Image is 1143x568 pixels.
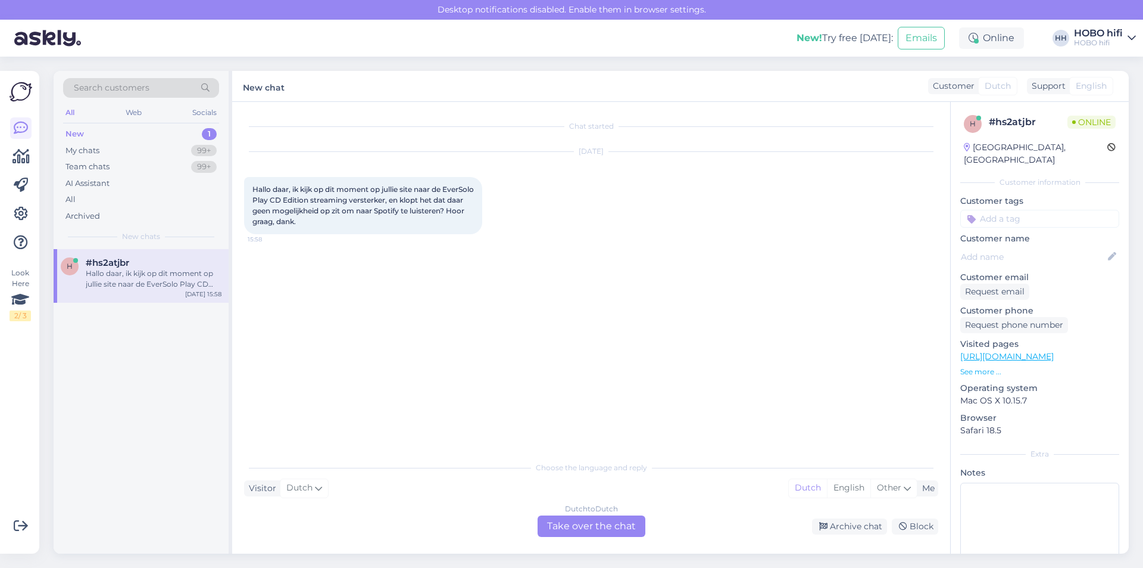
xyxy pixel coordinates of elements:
[960,177,1119,188] div: Customer information
[812,519,887,535] div: Archive chat
[1076,80,1107,92] span: English
[898,27,945,49] button: Emails
[985,80,1011,92] span: Dutch
[1074,29,1136,48] a: HOBO hifiHOBO hifi
[877,482,901,493] span: Other
[960,305,1119,317] p: Customer phone
[928,80,975,92] div: Customer
[960,338,1119,350] p: Visited pages
[244,146,938,157] div: [DATE]
[960,195,1119,207] p: Customer tags
[10,80,32,103] img: Askly Logo
[63,105,77,120] div: All
[10,311,31,321] div: 2 / 3
[122,231,160,242] span: New chats
[960,351,1054,362] a: [URL][DOMAIN_NAME]
[827,479,870,497] div: English
[797,32,822,44] b: New!
[191,161,217,173] div: 99+
[960,232,1119,245] p: Customer name
[960,382,1119,395] p: Operating system
[86,268,221,290] div: Hallo daar, ik kijk op dit moment op jullie site naar de EverSolo Play CD Edition streaming verst...
[961,250,1105,263] input: Add name
[190,105,219,120] div: Socials
[244,121,938,132] div: Chat started
[10,268,31,321] div: Look Here
[191,145,217,157] div: 99+
[797,31,893,45] div: Try free [DATE]:
[565,504,618,514] div: Dutch to Dutch
[252,185,476,226] span: Hallo daar, ik kijk op dit moment op jullie site naar de EverSolo Play CD Edition streaming verst...
[1027,80,1066,92] div: Support
[244,482,276,495] div: Visitor
[960,424,1119,437] p: Safari 18.5
[538,516,645,537] div: Take over the chat
[960,367,1119,377] p: See more ...
[243,78,285,94] label: New chat
[1074,29,1123,38] div: HOBO hifi
[74,82,149,94] span: Search customers
[86,257,129,268] span: #hs2atjbr
[892,519,938,535] div: Block
[65,210,100,222] div: Archived
[960,284,1029,300] div: Request email
[960,210,1119,228] input: Add a tag
[65,194,76,206] div: All
[1074,38,1123,48] div: HOBO hifi
[960,271,1119,284] p: Customer email
[123,105,144,120] div: Web
[960,467,1119,479] p: Notes
[959,27,1024,49] div: Online
[989,115,1067,129] div: # hs2atjbr
[65,178,110,190] div: AI Assistant
[286,482,313,495] span: Dutch
[964,141,1107,166] div: [GEOGRAPHIC_DATA], [GEOGRAPHIC_DATA]
[202,128,217,140] div: 1
[970,119,976,128] span: h
[65,128,84,140] div: New
[960,412,1119,424] p: Browser
[185,290,221,299] div: [DATE] 15:58
[1067,116,1116,129] span: Online
[960,317,1068,333] div: Request phone number
[248,235,292,244] span: 15:58
[65,145,99,157] div: My chats
[244,463,938,473] div: Choose the language and reply
[65,161,110,173] div: Team chats
[67,262,73,271] span: h
[917,482,935,495] div: Me
[1053,30,1069,46] div: HH
[789,479,827,497] div: Dutch
[960,449,1119,460] div: Extra
[960,395,1119,407] p: Mac OS X 10.15.7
